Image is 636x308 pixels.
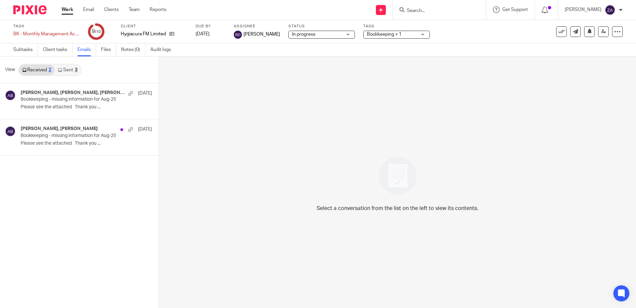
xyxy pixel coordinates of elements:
[21,126,98,132] h4: [PERSON_NAME], [PERSON_NAME]
[150,6,166,13] a: Reports
[5,90,16,101] img: svg%3E
[21,90,125,96] h4: [PERSON_NAME], [PERSON_NAME], [PERSON_NAME]
[138,126,152,133] p: [DATE]
[150,43,176,56] a: Audit logs
[92,28,101,35] div: 9
[196,24,226,29] label: Due by
[565,6,601,13] p: [PERSON_NAME]
[19,65,55,75] a: Received2
[138,90,152,97] p: [DATE]
[234,24,280,29] label: Assignee
[243,31,280,38] span: [PERSON_NAME]
[43,43,73,56] a: Client tasks
[101,43,116,56] a: Files
[317,204,478,212] p: Select a conversation from the list on the left to view its contents.
[21,141,152,146] p: Please see the attached Thank you ...
[196,32,210,36] span: [DATE]
[62,6,73,13] a: Work
[292,32,315,37] span: In progress
[5,66,15,73] span: View
[363,24,430,29] label: Tags
[121,43,145,56] a: Notes (0)
[75,68,78,72] div: 3
[121,31,166,37] p: Hygiacura FM Limited
[104,6,119,13] a: Clients
[5,126,16,137] img: svg%3E
[129,6,140,13] a: Team
[49,68,51,72] div: 2
[367,32,401,37] span: Bookkeeping + 1
[55,65,80,75] a: Sent3
[13,24,80,29] label: Task
[406,8,466,14] input: Search
[13,5,47,14] img: Pixie
[83,6,94,13] a: Email
[375,153,421,199] img: image
[121,24,187,29] label: Client
[95,30,101,34] small: /10
[13,43,38,56] a: Subtasks
[288,24,355,29] label: Status
[605,5,615,15] img: svg%3E
[234,31,242,39] img: svg%3E
[78,43,96,56] a: Emails
[13,31,80,37] div: BK - Monthly Management Accounts
[21,104,152,110] p: Please see the attached Thank you ...
[21,133,126,139] p: Bookkeeping - missing information for Aug-25
[502,7,528,12] span: Get Support
[21,97,126,102] p: Bookkeeping - missing information for Aug-25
